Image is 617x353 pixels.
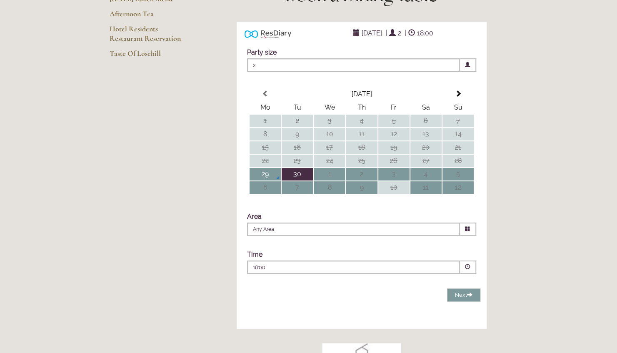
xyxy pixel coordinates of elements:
[282,115,313,127] td: 2
[442,181,474,194] td: 12
[245,28,291,40] img: Powered by ResDiary
[346,141,377,154] td: 18
[314,141,345,154] td: 17
[282,141,313,154] td: 16
[282,168,313,180] td: 30
[442,115,474,127] td: 7
[360,27,384,39] span: [DATE]
[455,90,461,97] span: Next Month
[247,58,460,72] span: 2
[378,168,410,180] td: 3
[250,168,281,180] td: 29
[250,128,281,140] td: 8
[314,128,345,140] td: 10
[378,101,410,114] th: Fr
[410,168,442,180] td: 4
[250,141,281,154] td: 15
[262,90,269,97] span: Previous Month
[247,48,277,56] label: Party size
[282,155,313,167] td: 23
[378,141,410,154] td: 19
[110,24,189,49] a: Hotel Residents Restaurant Reservation
[282,101,313,114] th: Tu
[442,168,474,180] td: 5
[282,88,442,100] th: Select Month
[405,29,407,37] span: |
[110,9,189,24] a: Afternoon Tea
[314,155,345,167] td: 24
[378,181,410,194] td: 10
[282,128,313,140] td: 9
[442,141,474,154] td: 21
[442,101,474,114] th: Su
[410,115,442,127] td: 6
[250,115,281,127] td: 1
[396,27,403,39] span: 2
[314,101,345,114] th: We
[346,128,377,140] td: 11
[346,115,377,127] td: 4
[314,115,345,127] td: 3
[378,115,410,127] td: 5
[282,181,313,194] td: 7
[346,101,377,114] th: Th
[410,101,442,114] th: Sa
[378,155,410,167] td: 26
[410,128,442,140] td: 13
[346,181,377,194] td: 9
[250,101,281,114] th: Mo
[346,168,377,180] td: 2
[247,213,262,220] label: Area
[386,29,387,37] span: |
[455,292,472,298] span: Next
[442,155,474,167] td: 28
[253,264,404,271] p: 18:00
[410,141,442,154] td: 20
[314,181,345,194] td: 8
[110,49,189,64] a: Taste Of Losehill
[415,27,435,39] span: 18:00
[314,168,345,180] td: 1
[378,128,410,140] td: 12
[247,250,262,258] label: Time
[250,181,281,194] td: 6
[346,155,377,167] td: 25
[410,155,442,167] td: 27
[410,181,442,194] td: 11
[250,155,281,167] td: 22
[442,128,474,140] td: 14
[447,288,480,302] button: Next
